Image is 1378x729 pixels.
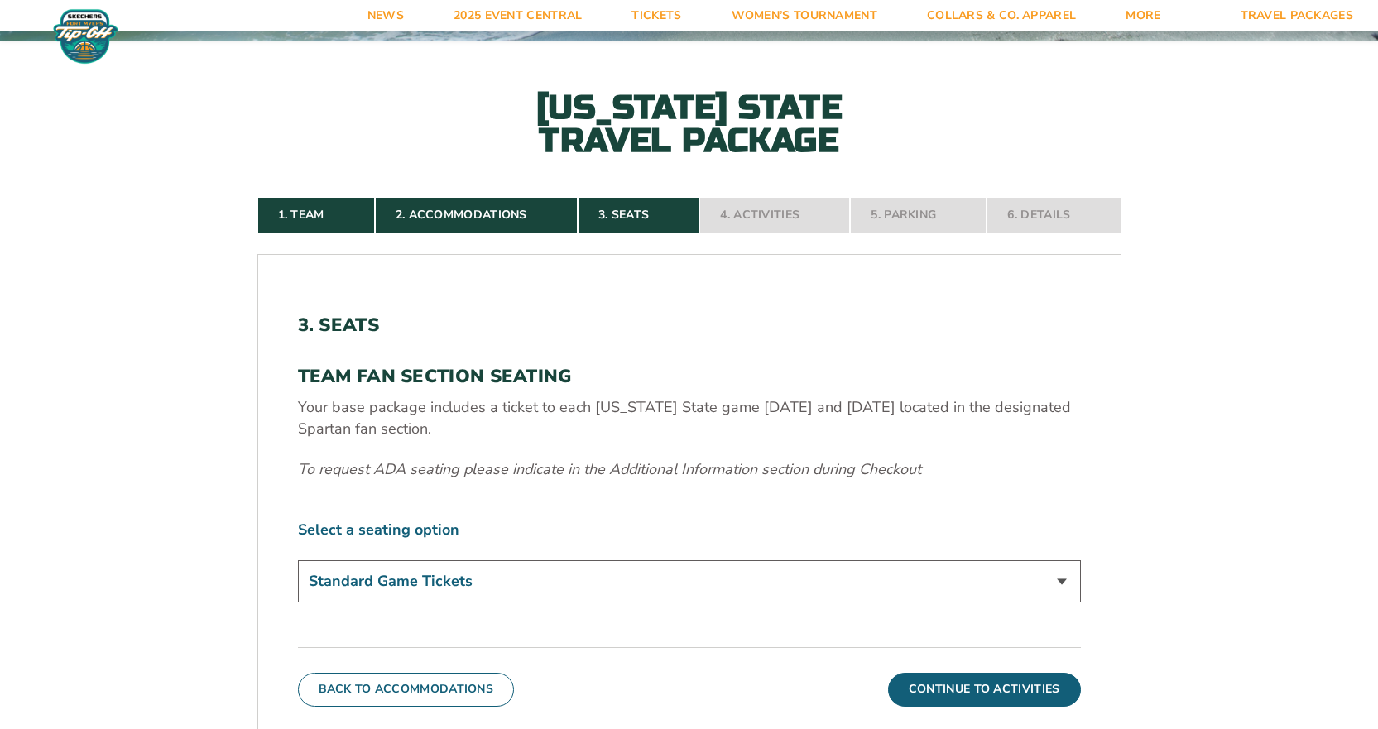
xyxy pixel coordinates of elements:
em: To request ADA seating please indicate in the Additional Information section during Checkout [298,459,921,479]
a: 2. Accommodations [375,197,578,233]
h2: 3. Seats [298,314,1081,336]
a: 1. Team [257,197,375,233]
img: Fort Myers Tip-Off [50,8,122,65]
h2: [US_STATE] State Travel Package [507,91,871,157]
h3: TEAM FAN SECTION SEATING [298,366,1081,387]
p: Your base package includes a ticket to each [US_STATE] State game [DATE] and [DATE] located in th... [298,397,1081,439]
button: Back To Accommodations [298,673,515,706]
button: Continue To Activities [888,673,1081,706]
label: Select a seating option [298,520,1081,540]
